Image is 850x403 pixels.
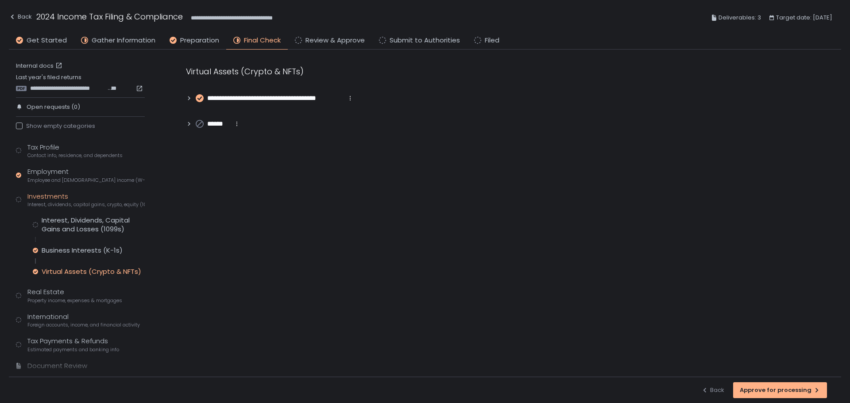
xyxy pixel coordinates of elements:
[740,386,820,394] div: Approve for processing
[485,35,499,46] span: Filed
[9,12,32,22] div: Back
[27,152,123,159] span: Contact info, residence, and dependents
[27,297,122,304] span: Property income, expenses & mortgages
[16,62,64,70] a: Internal docs
[390,35,460,46] span: Submit to Authorities
[27,103,80,111] span: Open requests (0)
[27,192,145,208] div: Investments
[42,267,141,276] div: Virtual Assets (Crypto & NFTs)
[776,12,832,23] span: Target date: [DATE]
[27,312,140,329] div: International
[733,382,827,398] button: Approve for processing
[16,73,145,92] div: Last year's filed returns
[92,35,155,46] span: Gather Information
[27,287,122,304] div: Real Estate
[42,216,145,234] div: Interest, Dividends, Capital Gains and Losses (1099s)
[36,11,183,23] h1: 2024 Income Tax Filing & Compliance
[701,382,724,398] button: Back
[27,361,87,371] div: Document Review
[27,322,140,328] span: Foreign accounts, income, and financial activity
[719,12,761,23] span: Deliverables: 3
[180,35,219,46] span: Preparation
[27,142,123,159] div: Tax Profile
[27,346,119,353] span: Estimated payments and banking info
[305,35,365,46] span: Review & Approve
[42,246,123,255] div: Business Interests (K-1s)
[27,35,67,46] span: Get Started
[27,201,145,208] span: Interest, dividends, capital gains, crypto, equity (1099s, K-1s)
[27,167,145,184] div: Employment
[186,65,611,77] div: Virtual Assets (Crypto & NFTs)
[244,35,281,46] span: Final Check
[27,177,145,184] span: Employee and [DEMOGRAPHIC_DATA] income (W-2s)
[701,386,724,394] div: Back
[9,11,32,25] button: Back
[27,336,119,353] div: Tax Payments & Refunds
